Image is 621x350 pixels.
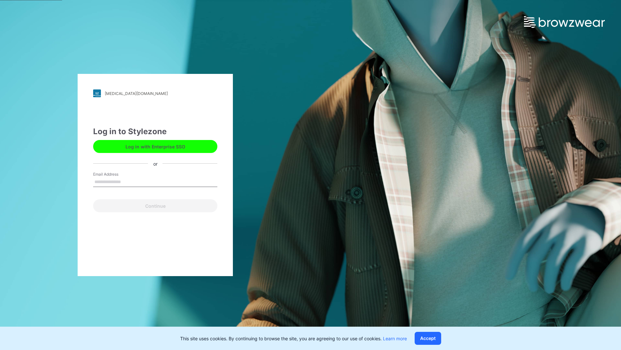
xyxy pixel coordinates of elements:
[383,336,407,341] a: Learn more
[93,171,138,177] label: Email Address
[180,335,407,342] p: This site uses cookies. By continuing to browse the site, you are agreeing to our use of cookies.
[93,89,101,97] img: stylezone-logo.562084cfcfab977791bfbf7441f1a819.svg
[415,332,441,345] button: Accept
[524,16,605,28] img: browzwear-logo.e42bd6dac1945053ebaf764b6aa21510.svg
[93,140,217,153] button: Log in with Enterprise SSO
[105,91,168,96] div: [MEDICAL_DATA][DOMAIN_NAME]
[148,160,163,167] div: or
[93,89,217,97] a: [MEDICAL_DATA][DOMAIN_NAME]
[93,126,217,137] div: Log in to Stylezone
